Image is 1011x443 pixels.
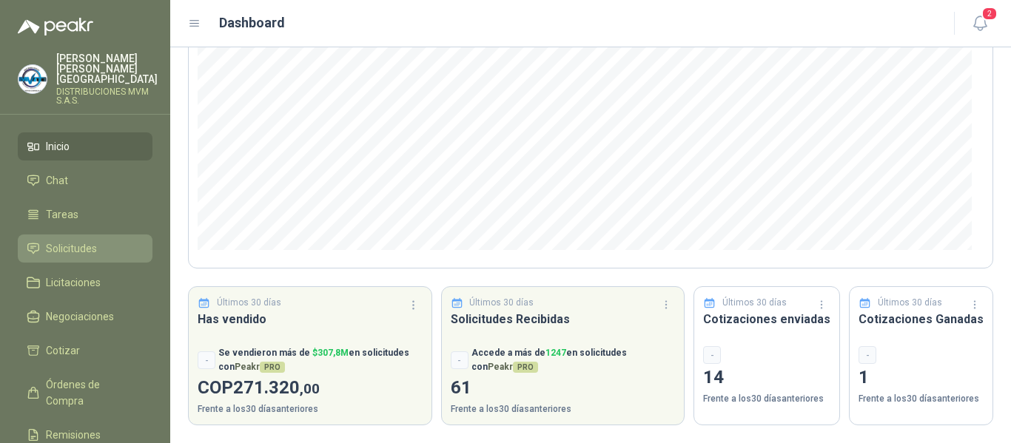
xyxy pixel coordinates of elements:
span: Órdenes de Compra [46,376,138,409]
span: Chat [46,172,68,189]
img: Logo peakr [18,18,93,35]
p: 14 [703,364,830,392]
span: Tareas [46,206,78,223]
span: Solicitudes [46,240,97,257]
span: Cotizar [46,342,80,359]
p: Últimos 30 días [878,296,942,310]
p: Accede a más de en solicitudes con [471,346,676,374]
div: - [703,346,721,364]
p: 1 [859,364,984,392]
h3: Has vendido [198,310,423,328]
div: - [198,351,215,369]
button: 2 [967,10,993,37]
span: 2 [981,7,998,21]
span: PRO [513,362,538,373]
p: Frente a los 30 días anteriores [198,402,423,416]
a: Licitaciones [18,268,152,297]
p: Últimos 30 días [722,296,787,310]
span: Peakr [235,362,285,372]
a: Chat [18,166,152,195]
h3: Solicitudes Recibidas [451,310,676,328]
span: ,00 [300,380,320,397]
h1: Dashboard [219,13,285,33]
span: Inicio [46,138,70,155]
p: DISTRIBUCIONES MVM S.A.S. [56,87,158,105]
a: Inicio [18,132,152,160]
p: Frente a los 30 días anteriores [859,392,984,406]
p: [PERSON_NAME] [PERSON_NAME] [GEOGRAPHIC_DATA] [56,53,158,84]
span: 271.320 [233,377,320,398]
p: Se vendieron más de en solicitudes con [218,346,423,374]
span: Peakr [488,362,538,372]
div: - [451,351,468,369]
p: Últimos 30 días [217,296,281,310]
a: Negociaciones [18,302,152,331]
h3: Cotizaciones enviadas [703,310,830,328]
span: $ 307,8M [312,348,349,358]
span: PRO [260,362,285,373]
p: Frente a los 30 días anteriores [703,392,830,406]
span: Licitaciones [46,274,101,291]
p: Últimos 30 días [469,296,534,310]
span: 1247 [545,348,566,358]
p: Frente a los 30 días anteriores [451,402,676,416]
a: Cotizar [18,337,152,365]
h3: Cotizaciones Ganadas [859,310,984,328]
div: - [859,346,876,364]
p: 61 [451,374,676,402]
a: Solicitudes [18,234,152,263]
img: Company Logo [19,65,47,93]
span: Remisiones [46,427,101,443]
span: Negociaciones [46,308,114,325]
p: COP [198,374,423,402]
a: Tareas [18,200,152,229]
a: Órdenes de Compra [18,371,152,415]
